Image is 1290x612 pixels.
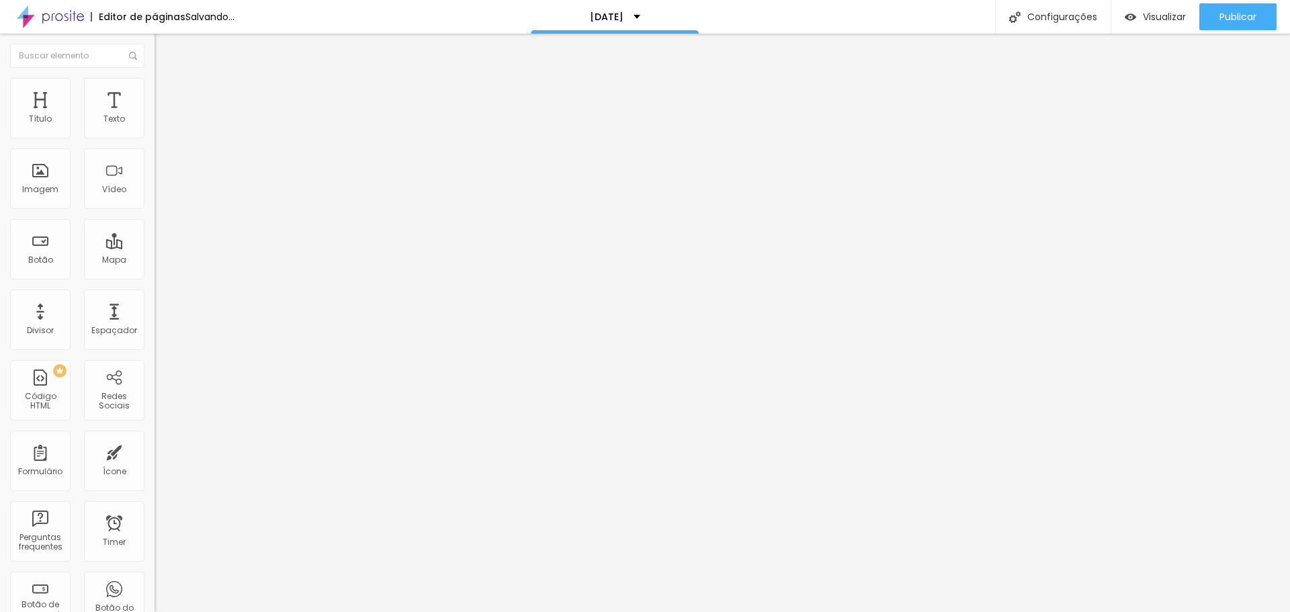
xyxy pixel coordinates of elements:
[103,114,125,124] div: Texto
[155,34,1290,612] iframe: Editor
[1199,3,1277,30] button: Publicar
[29,114,52,124] div: Título
[1219,11,1256,22] span: Publicar
[13,392,67,411] div: Código HTML
[1125,11,1136,23] img: view-1.svg
[13,533,67,552] div: Perguntas frequentes
[1143,11,1186,22] span: Visualizar
[27,326,54,335] div: Divisor
[590,12,623,21] p: [DATE]
[1009,11,1021,23] img: Icone
[1111,3,1199,30] button: Visualizar
[185,12,234,21] div: Salvando...
[103,537,126,547] div: Timer
[102,255,126,265] div: Mapa
[10,44,144,68] input: Buscar elemento
[102,185,126,194] div: Vídeo
[91,12,185,21] div: Editor de páginas
[129,52,137,60] img: Icone
[91,326,137,335] div: Espaçador
[87,392,140,411] div: Redes Sociais
[22,185,58,194] div: Imagem
[28,255,53,265] div: Botão
[18,467,62,476] div: Formulário
[103,467,126,476] div: Ícone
